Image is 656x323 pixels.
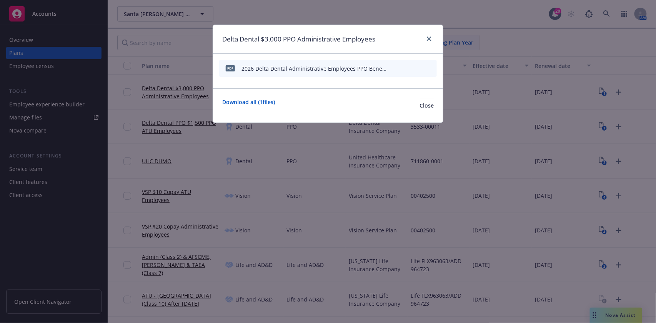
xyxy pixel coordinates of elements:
[425,34,434,43] a: close
[226,65,235,71] span: pdf
[420,98,434,113] button: Close
[428,65,434,73] button: archive file
[222,98,275,113] a: Download all ( 1 files)
[222,34,375,44] h1: Delta Dental $3,000 PPO Administrative Employees
[415,65,421,73] button: preview file
[241,65,388,73] div: 2026 Delta Dental Administrative Employees PPO Benefit Summary SCVTA.pdf
[420,102,434,109] span: Close
[402,65,408,73] button: download file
